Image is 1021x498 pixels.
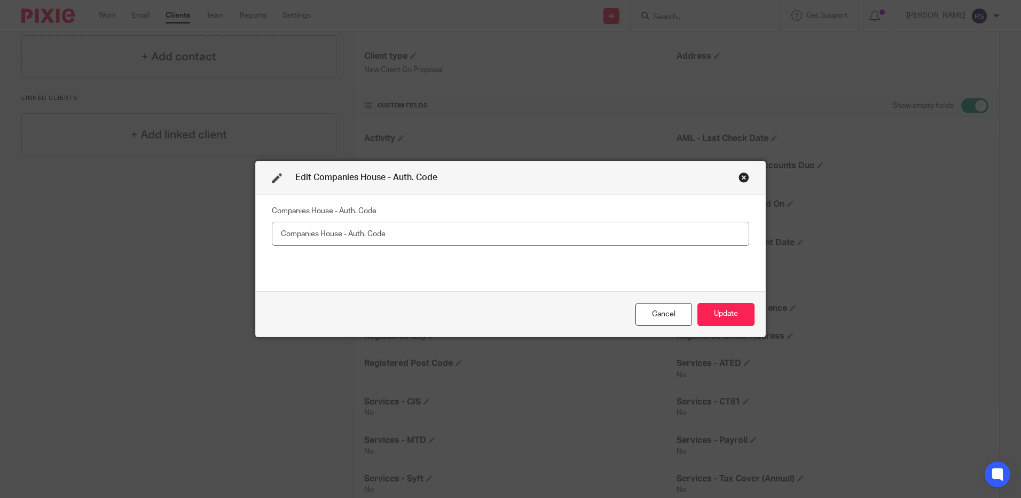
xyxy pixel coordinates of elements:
button: Update [697,303,755,326]
label: Companies House - Auth. Code [272,206,376,216]
span: Edit Companies House - Auth. Code [295,173,437,182]
div: Close this dialog window [635,303,692,326]
div: Close this dialog window [739,172,749,183]
input: Companies House - Auth. Code [272,222,749,246]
